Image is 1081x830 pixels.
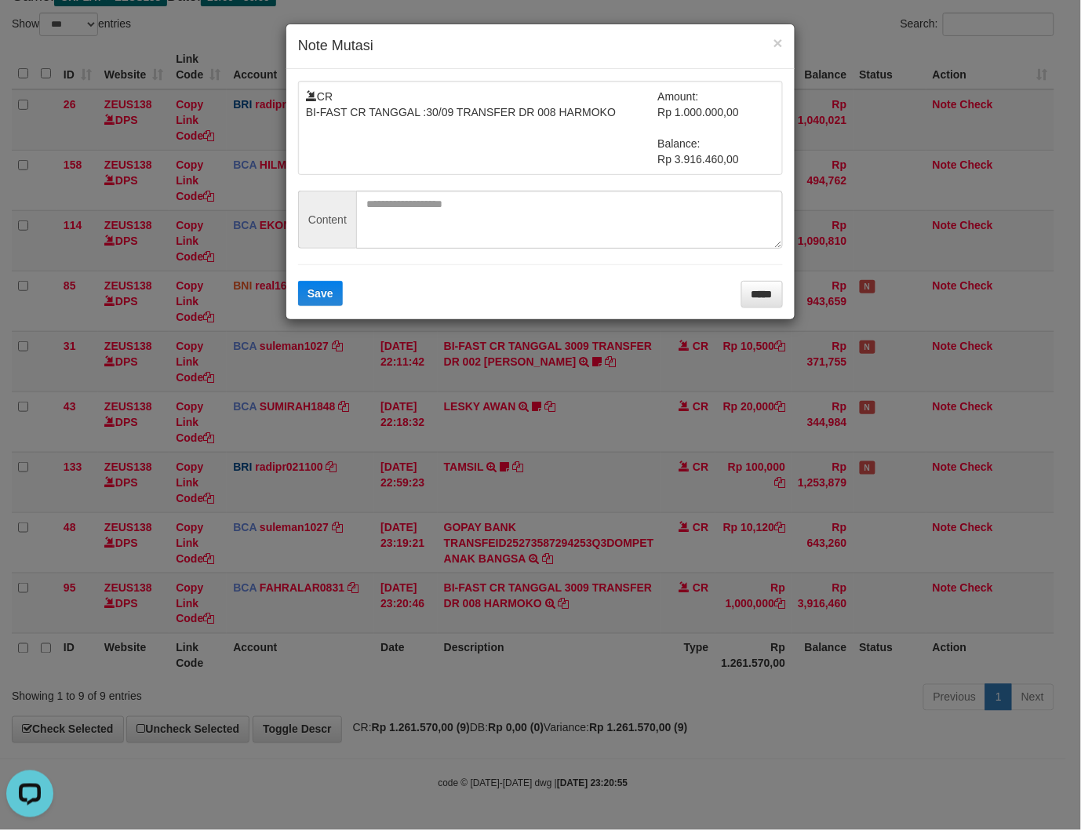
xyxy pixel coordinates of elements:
h4: Note Mutasi [298,36,783,56]
button: Save [298,281,343,306]
span: Save [308,287,333,300]
span: Content [298,191,356,249]
button: Open LiveChat chat widget [6,6,53,53]
td: CR BI-FAST CR TANGGAL :30/09 TRANSFER DR 008 HARMOKO [306,89,658,167]
td: Amount: Rp 1.000.000,00 Balance: Rp 3.916.460,00 [658,89,776,167]
button: × [773,35,783,51]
